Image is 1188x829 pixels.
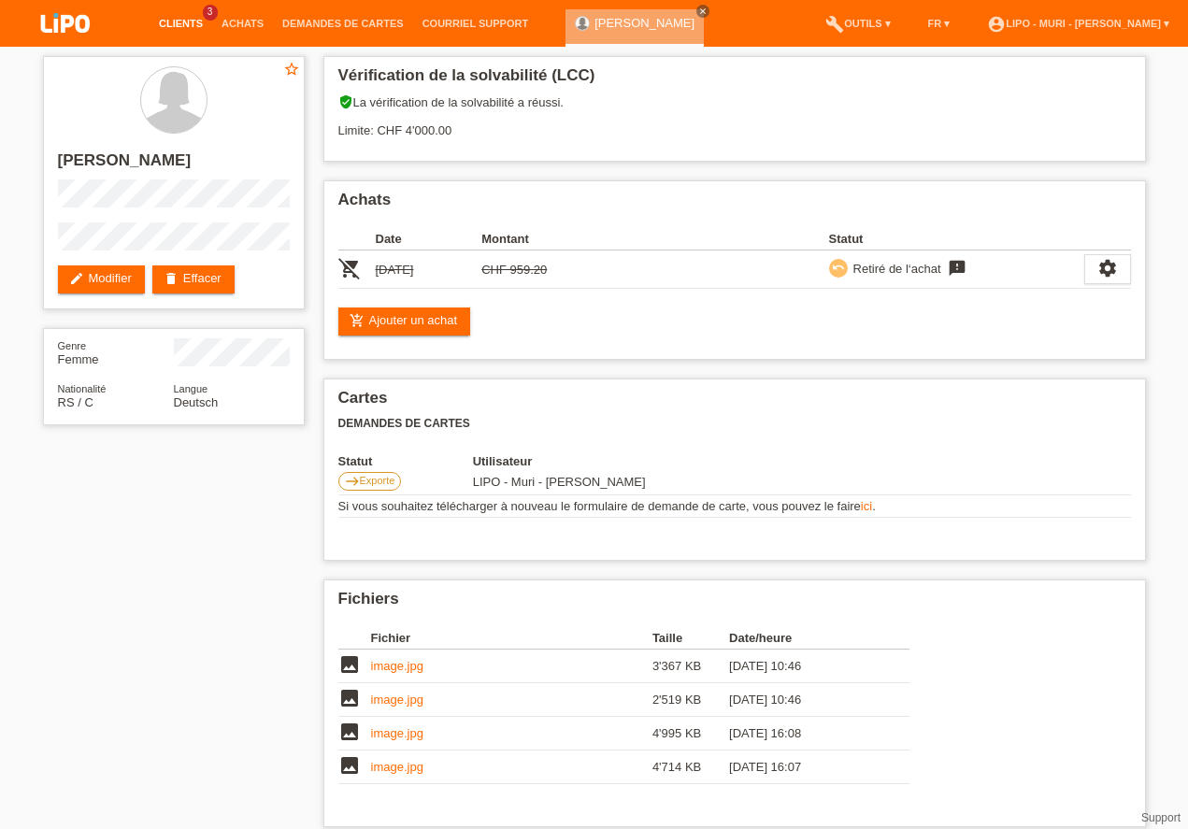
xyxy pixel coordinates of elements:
span: Genre [58,340,87,351]
a: Demandes de cartes [273,18,413,29]
h2: [PERSON_NAME] [58,151,290,179]
th: Taille [652,627,729,650]
i: image [338,754,361,777]
a: image.jpg [371,760,423,774]
h3: Demandes de cartes [338,417,1131,431]
a: close [696,5,709,18]
th: Utilisateur [473,454,790,468]
h2: Fichiers [338,590,1131,618]
td: 2'519 KB [652,683,729,717]
span: 04.10.2025 [473,475,646,489]
i: add_shopping_cart [350,313,365,328]
span: Langue [174,383,208,394]
i: image [338,653,361,676]
a: Achats [212,18,273,29]
a: deleteEffacer [152,265,235,293]
th: Montant [481,228,588,250]
i: POSP00028347 [338,257,361,279]
td: 4'714 KB [652,750,729,784]
span: Exporte [360,475,395,486]
td: CHF 959.20 [481,250,588,289]
a: Clients [150,18,212,29]
span: 3 [203,5,218,21]
td: 4'995 KB [652,717,729,750]
td: [DATE] 10:46 [729,650,882,683]
i: image [338,721,361,743]
a: image.jpg [371,726,423,740]
i: settings [1097,258,1118,279]
span: Nationalité [58,383,107,394]
th: Fichier [371,627,652,650]
th: Statut [829,228,1084,250]
div: La vérification de la solvabilité a réussi. Limite: CHF 4'000.00 [338,94,1131,151]
i: east [345,474,360,489]
a: add_shopping_cartAjouter un achat [338,307,471,336]
th: Statut [338,454,473,468]
a: buildOutils ▾ [816,18,899,29]
i: undo [832,261,845,274]
a: star_border [283,61,300,80]
i: edit [69,271,84,286]
a: FR ▾ [919,18,960,29]
i: delete [164,271,179,286]
i: image [338,687,361,709]
i: star_border [283,61,300,78]
td: [DATE] [376,250,482,289]
i: feedback [946,259,968,278]
h2: Vérification de la solvabilité (LCC) [338,66,1131,94]
a: image.jpg [371,659,423,673]
a: [PERSON_NAME] [594,16,694,30]
a: Courriel Support [413,18,537,29]
th: Date/heure [729,627,882,650]
div: Femme [58,338,174,366]
td: [DATE] 10:46 [729,683,882,717]
h2: Achats [338,191,1131,219]
td: Si vous souhaitez télécharger à nouveau le formulaire de demande de carte, vous pouvez le faire . [338,495,1131,518]
a: account_circleLIPO - Muri - [PERSON_NAME] ▾ [978,18,1179,29]
td: [DATE] 16:08 [729,717,882,750]
a: LIPO pay [19,38,112,52]
a: Support [1141,811,1181,824]
a: image.jpg [371,693,423,707]
td: [DATE] 16:07 [729,750,882,784]
i: build [825,15,844,34]
td: 3'367 KB [652,650,729,683]
span: Serbie / C / 06.02.2017 [58,395,93,409]
i: account_circle [987,15,1006,34]
span: Deutsch [174,395,219,409]
h2: Cartes [338,389,1131,417]
a: editModifier [58,265,145,293]
div: Retiré de l‘achat [848,259,941,279]
th: Date [376,228,482,250]
i: verified_user [338,94,353,109]
a: ici [861,499,872,513]
i: close [698,7,708,16]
